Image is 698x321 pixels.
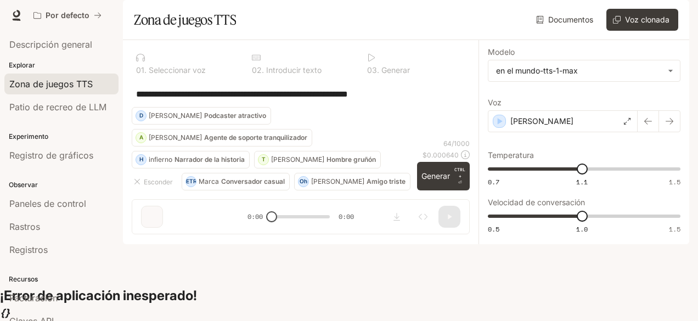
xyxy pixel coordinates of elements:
[144,65,147,75] font: .
[149,111,202,120] font: [PERSON_NAME]
[132,129,312,147] button: A[PERSON_NAME]Agente de soporte tranquilizador
[496,66,578,75] font: en el mundo-tts-1-max
[174,155,245,164] font: Narrador de la historia
[454,167,465,179] font: CTRL +
[182,173,290,190] button: METROMarcaConversador casual
[132,151,250,168] button: HinfiernoNarrador de la historia
[625,15,669,24] font: Voz clonada
[458,180,462,185] font: ⏎
[139,112,143,119] font: D
[367,65,372,75] font: 0
[488,98,502,107] font: Voz
[452,139,454,148] font: /
[488,177,499,187] font: 0.7
[377,65,379,75] font: .
[421,171,450,181] font: Generar
[271,155,324,164] font: [PERSON_NAME]
[257,65,262,75] font: 2
[149,65,206,75] font: Seleccionar voz
[46,10,89,20] font: Por defecto
[132,173,177,190] button: Esconder
[221,177,285,185] font: Conversador casual
[144,178,173,186] font: Esconder
[204,133,307,142] font: Agente de soporte tranquilizador
[548,15,593,24] font: Documentos
[254,151,381,168] button: T[PERSON_NAME]Hombre gruñón
[367,177,406,185] font: Amigo triste
[454,139,470,148] font: 1000
[181,178,201,184] font: METRO
[311,177,364,185] font: [PERSON_NAME]
[669,224,680,234] font: 1.5
[417,162,470,190] button: GenerarCTRL +⏎
[327,155,376,164] font: Hombre gruñón
[262,156,266,162] font: T
[300,178,307,184] font: Oh
[136,65,141,75] font: 0
[576,177,588,187] font: 1.1
[488,60,680,81] div: en el mundo-tts-1-max
[252,65,257,75] font: 0
[266,65,322,75] font: Introducir texto
[139,134,143,140] font: A
[443,139,452,148] font: 64
[199,177,219,185] font: Marca
[262,65,264,75] font: .
[534,9,598,31] a: Documentos
[204,111,266,120] font: Podcaster atractivo
[488,150,534,160] font: Temperatura
[488,198,585,207] font: Velocidad de conversación
[139,156,143,162] font: H
[381,65,410,75] font: Generar
[488,47,515,57] font: Modelo
[372,65,377,75] font: 3
[134,12,236,28] font: Zona de juegos TTS
[488,224,499,234] font: 0.5
[141,65,144,75] font: 1
[29,4,106,26] button: Todos los espacios de trabajo
[132,107,271,125] button: D[PERSON_NAME]Podcaster atractivo
[149,155,172,164] font: infierno
[149,133,202,142] font: [PERSON_NAME]
[606,9,678,31] button: Voz clonada
[294,173,410,190] button: Oh[PERSON_NAME]Amigo triste
[576,224,588,234] font: 1.0
[669,177,680,187] font: 1.5
[510,116,573,126] font: [PERSON_NAME]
